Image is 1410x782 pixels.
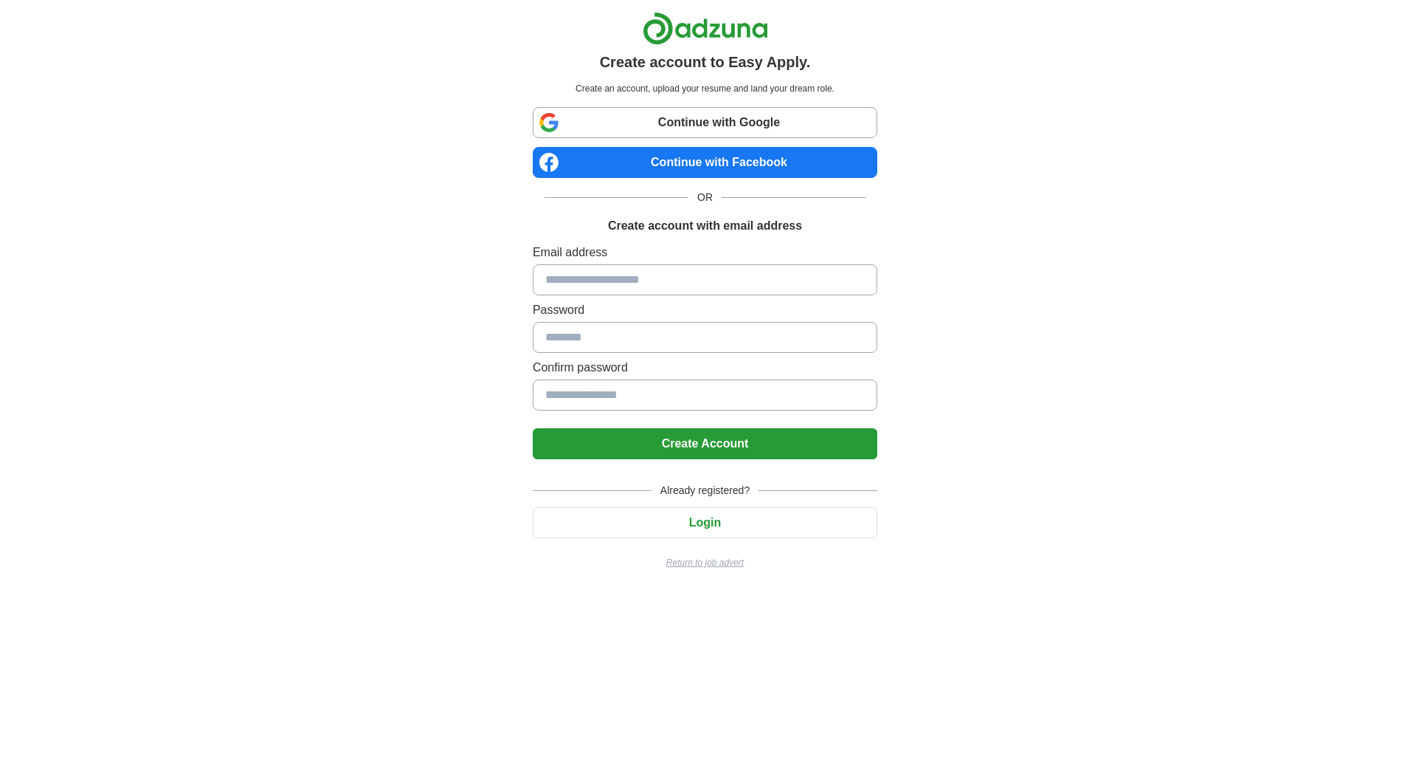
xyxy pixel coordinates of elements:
h1: Create account to Easy Apply. [600,51,811,73]
label: Password [533,301,877,319]
a: Continue with Facebook [533,147,877,178]
a: Return to job advert [533,556,877,569]
label: Email address [533,244,877,261]
span: Already registered? [652,483,758,498]
button: Login [533,507,877,538]
label: Confirm password [533,359,877,377]
a: Login [533,516,877,529]
span: OR [688,190,722,205]
button: Create Account [533,428,877,459]
img: Adzuna logo [643,12,768,45]
h1: Create account with email address [608,217,802,235]
a: Continue with Google [533,107,877,138]
p: Create an account, upload your resume and land your dream role. [536,82,874,95]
